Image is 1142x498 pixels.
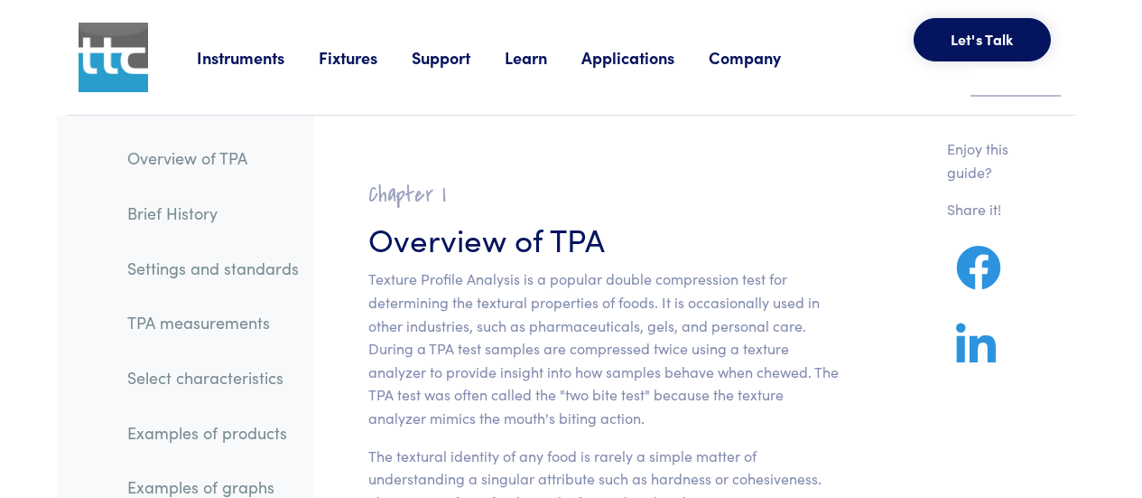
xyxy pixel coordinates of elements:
[709,46,815,69] a: Company
[368,181,839,209] h2: Chapter I
[113,248,313,289] a: Settings and standards
[113,193,313,234] a: Brief History
[947,198,1032,221] p: Share it!
[581,46,709,69] a: Applications
[368,268,839,429] p: Texture Profile Analysis is a popular double compression test for determining the textural proper...
[113,137,313,179] a: Overview of TPA
[319,46,412,69] a: Fixtures
[368,216,839,260] h3: Overview of TPA
[113,412,313,454] a: Examples of products
[79,23,148,92] img: ttc_logo_1x1_v1.0.png
[947,137,1032,183] p: Enjoy this guide?
[914,18,1051,61] button: Let's Talk
[113,357,313,399] a: Select characteristics
[197,46,319,69] a: Instruments
[505,46,581,69] a: Learn
[947,344,1005,367] a: Share on LinkedIn
[113,302,313,343] a: TPA measurements
[412,46,505,69] a: Support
